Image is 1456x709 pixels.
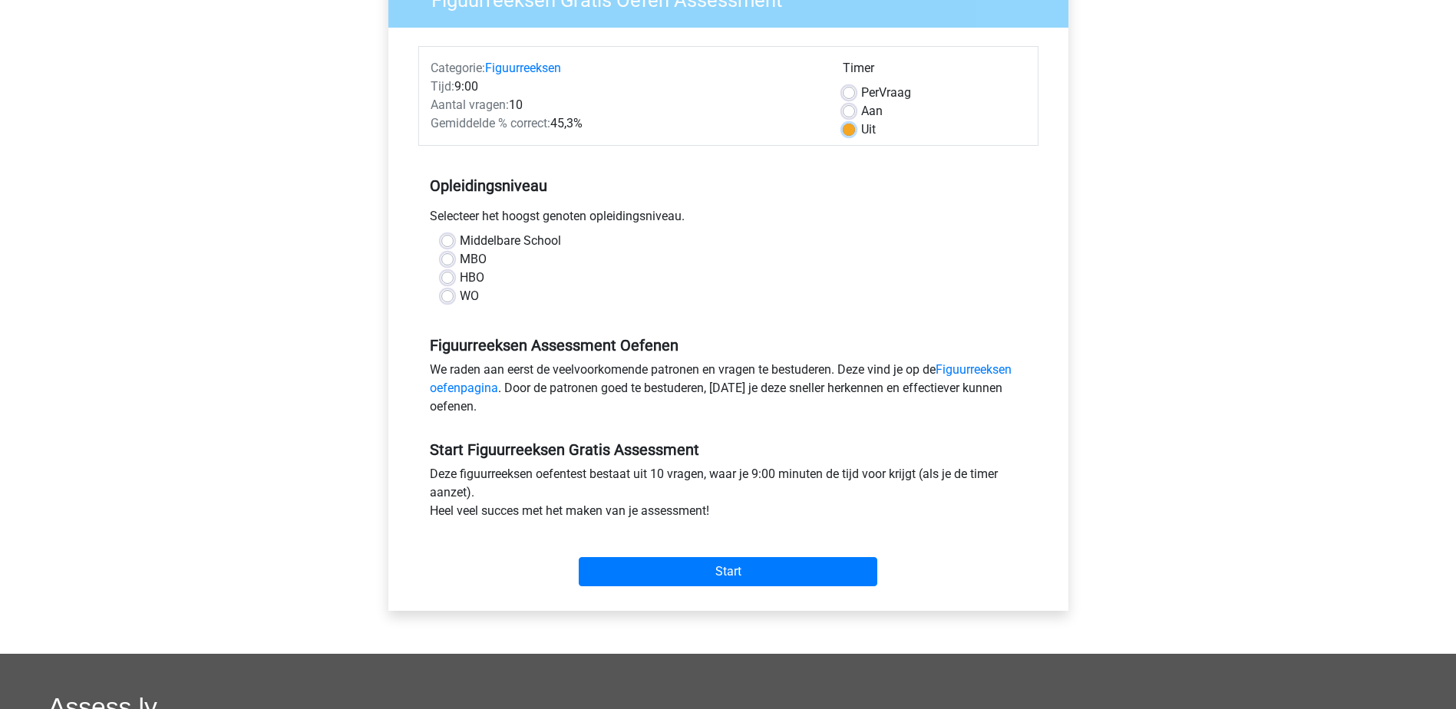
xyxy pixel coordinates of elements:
h5: Figuurreeksen Assessment Oefenen [430,336,1027,354]
span: Per [861,85,879,100]
span: Tijd: [431,79,454,94]
input: Start [579,557,877,586]
span: Gemiddelde % correct: [431,116,550,130]
h5: Opleidingsniveau [430,170,1027,201]
label: Middelbare School [460,232,561,250]
label: MBO [460,250,487,269]
span: Categorie: [431,61,485,75]
label: HBO [460,269,484,287]
div: Timer [843,59,1026,84]
label: WO [460,287,479,305]
span: Aantal vragen: [431,97,509,112]
div: 10 [419,96,831,114]
div: Deze figuurreeksen oefentest bestaat uit 10 vragen, waar je 9:00 minuten de tijd voor krijgt (als... [418,465,1038,526]
label: Uit [861,120,876,139]
label: Vraag [861,84,911,102]
div: 9:00 [419,77,831,96]
div: We raden aan eerst de veelvoorkomende patronen en vragen te bestuderen. Deze vind je op de . Door... [418,361,1038,422]
a: Figuurreeksen [485,61,561,75]
div: Selecteer het hoogst genoten opleidingsniveau. [418,207,1038,232]
label: Aan [861,102,883,120]
h5: Start Figuurreeksen Gratis Assessment [430,440,1027,459]
div: 45,3% [419,114,831,133]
